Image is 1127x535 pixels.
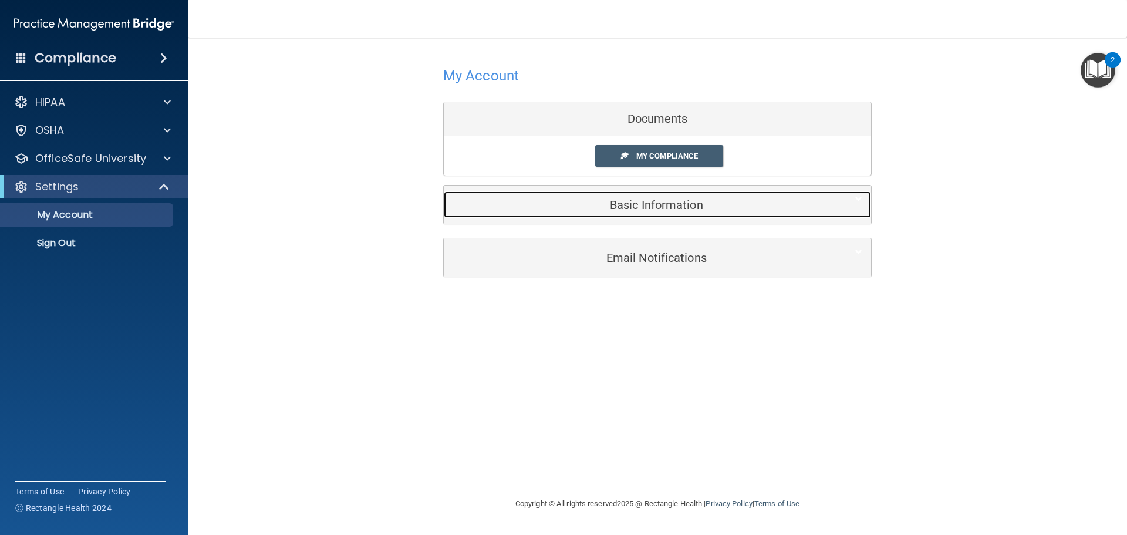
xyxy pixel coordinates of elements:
[35,50,116,66] h4: Compliance
[1081,53,1115,88] button: Open Resource Center, 2 new notifications
[35,180,79,194] p: Settings
[35,123,65,137] p: OSHA
[78,486,131,497] a: Privacy Policy
[14,180,170,194] a: Settings
[1111,60,1115,75] div: 2
[15,502,112,514] span: Ⓒ Rectangle Health 2024
[8,209,168,221] p: My Account
[706,499,752,508] a: Privacy Policy
[15,486,64,497] a: Terms of Use
[14,123,171,137] a: OSHA
[453,244,862,271] a: Email Notifications
[443,485,872,523] div: Copyright © All rights reserved 2025 @ Rectangle Health | |
[453,198,826,211] h5: Basic Information
[14,12,174,36] img: PMB logo
[35,152,146,166] p: OfficeSafe University
[443,68,519,83] h4: My Account
[754,499,799,508] a: Terms of Use
[636,152,698,160] span: My Compliance
[453,191,862,218] a: Basic Information
[35,95,65,109] p: HIPAA
[8,237,168,249] p: Sign Out
[14,152,171,166] a: OfficeSafe University
[453,251,826,264] h5: Email Notifications
[14,95,171,109] a: HIPAA
[444,102,871,136] div: Documents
